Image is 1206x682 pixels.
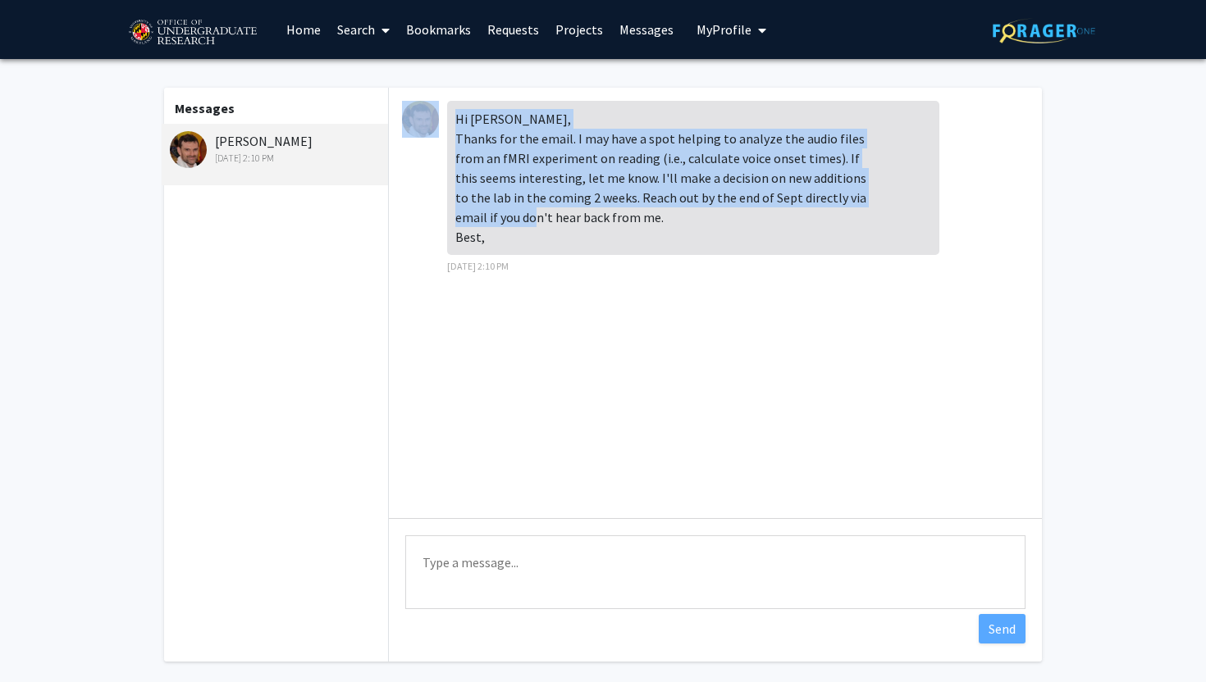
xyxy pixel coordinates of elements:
a: Search [329,1,398,58]
div: [PERSON_NAME] [170,131,384,166]
a: Projects [547,1,611,58]
iframe: Chat [12,608,70,670]
div: Hi [PERSON_NAME], Thanks for the email. I may have a spot helping to analyze the audio files from... [447,101,939,255]
span: My Profile [697,21,751,38]
a: Bookmarks [398,1,479,58]
a: Requests [479,1,547,58]
img: Jeremy Purcell [402,101,439,138]
img: University of Maryland Logo [123,12,262,53]
img: ForagerOne Logo [993,18,1095,43]
span: [DATE] 2:10 PM [447,260,509,272]
a: Messages [611,1,682,58]
textarea: Message [405,535,1026,609]
div: [DATE] 2:10 PM [170,151,384,166]
img: Jeremy Purcell [170,131,207,168]
button: Send [979,614,1026,643]
a: Home [278,1,329,58]
b: Messages [175,100,235,116]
